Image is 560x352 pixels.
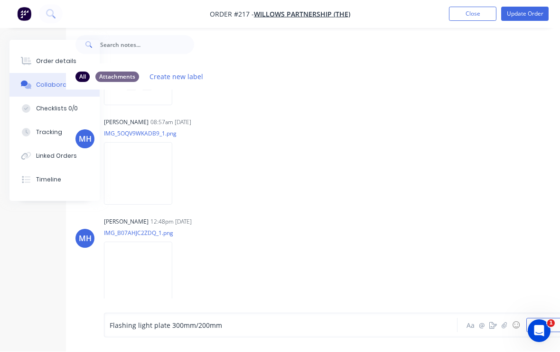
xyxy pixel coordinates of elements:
div: Linked Orders [36,152,77,161]
div: Attachments [95,72,139,82]
div: 08:57am [DATE] [150,118,191,127]
iframe: Intercom live chat [528,320,551,343]
div: [PERSON_NAME] [104,118,149,127]
button: ☺ [510,320,522,331]
span: Order #217 - [210,10,254,19]
div: Collaborate [36,81,74,90]
p: IMG_B07AHJC2ZDQ_1.png [104,229,182,237]
div: MH [79,134,92,145]
div: Timeline [36,176,61,184]
div: 12:48pm [DATE] [150,218,192,226]
a: Willows Partnership (The) [254,10,350,19]
button: Collaborate [9,73,100,97]
button: Order details [9,50,100,73]
button: Aa [465,320,476,331]
span: Flashing light plate 300mm/200mm [110,321,222,330]
button: Checklists 0/0 [9,97,100,121]
div: MH [79,233,92,244]
button: Tracking [9,121,100,144]
button: Linked Orders [9,144,100,168]
div: Checklists 0/0 [36,105,78,113]
div: All [75,72,90,82]
button: Close [449,7,496,21]
span: 1 [547,320,555,327]
button: Timeline [9,168,100,192]
p: IMG_5OQV9WKADB9_1.png [104,130,182,138]
img: Factory [17,7,31,21]
button: Update Order [501,7,549,21]
div: Order details [36,57,76,66]
button: @ [476,320,487,331]
div: Tracking [36,128,62,137]
input: Search notes... [100,36,194,54]
div: [PERSON_NAME] [104,218,149,226]
button: Create new label [145,71,208,83]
